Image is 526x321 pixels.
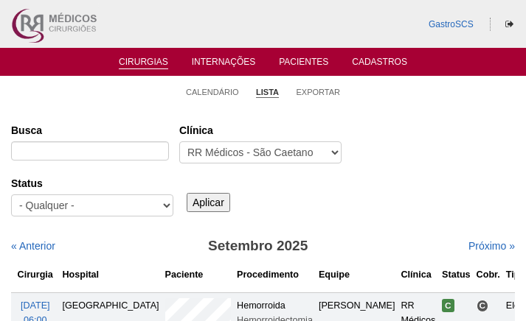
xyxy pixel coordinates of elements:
[192,57,256,71] a: Internações
[316,257,398,293] th: Equipe
[468,240,515,252] a: Próximo »
[187,193,230,212] input: Aplicar
[234,257,316,293] th: Procedimento
[11,257,59,293] th: Cirurgia
[119,57,168,69] a: Cirurgias
[398,257,440,293] th: Clínica
[442,299,454,312] span: Confirmada
[162,257,235,293] th: Paciente
[11,123,169,138] label: Busca
[11,176,173,191] label: Status
[279,57,328,71] a: Pacientes
[11,240,55,252] a: « Anterior
[21,300,50,311] span: [DATE]
[352,57,407,71] a: Cadastros
[505,20,513,29] i: Sair
[11,141,169,160] input: Digite os termos que você deseja procurar.
[186,87,239,97] a: Calendário
[256,87,279,98] a: Lista
[59,257,162,293] th: Hospital
[296,87,340,97] a: Exportar
[179,123,342,138] label: Clínica
[474,257,503,293] th: Cobr.
[132,236,384,257] h3: Setembro 2025
[429,19,474,29] a: GastroSCS
[439,257,474,293] th: Status
[477,300,489,312] span: Consultório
